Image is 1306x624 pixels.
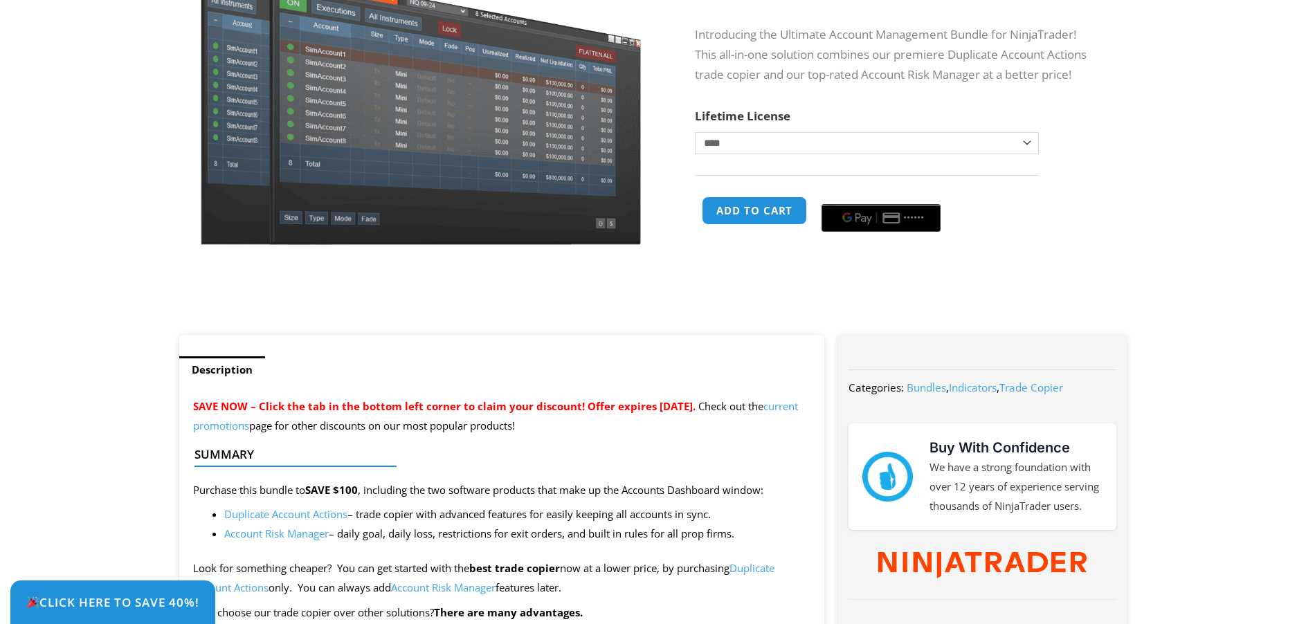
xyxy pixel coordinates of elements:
[929,437,1103,458] h3: Buy With Confidence
[224,505,811,524] li: – trade copier with advanced features for easily keeping all accounts in sync.
[695,108,790,124] label: Lifetime License
[702,196,807,225] button: Add to cart
[26,596,199,608] span: Click Here to save 40%!
[907,380,1063,394] span: , ,
[849,380,904,394] span: Categories:
[305,483,358,497] strong: SAVE $100
[193,481,811,500] p: Purchase this bundle to , including the two software products that make up the Accounts Dashboard...
[949,380,997,394] a: Indicators
[695,25,1099,85] p: Introducing the Ultimate Account Management Bundle for NinjaTrader! This all-in-one solution comb...
[224,526,329,540] a: Account Risk Manager
[469,561,560,575] strong: best trade copier
[193,559,811,598] p: Look for something cheaper? You can get started with the now at a lower price, by purchasing only...
[904,213,925,223] text: ••••••
[999,380,1063,394] a: Trade Copier
[179,356,265,383] a: Description
[27,596,39,608] img: 🎉
[10,580,215,624] a: 🎉Click Here to save 40%!
[862,452,912,502] img: mark thumbs good 43913 | Affordable Indicators – NinjaTrader
[224,507,347,521] a: Duplicate Account Actions
[878,552,1087,578] img: NinjaTrader Wordmark color RGB | Affordable Indicators – NinjaTrader
[819,194,943,196] iframe: Secure express checkout frame
[193,397,811,436] p: Check out the page for other discounts on our most popular products!
[822,204,941,232] button: Buy with GPay
[929,458,1103,516] p: We have a strong foundation with over 12 years of experience serving thousands of NinjaTrader users.
[907,380,946,394] a: Bundles
[194,448,799,461] h4: Summary
[224,524,811,544] li: – daily goal, daily loss, restrictions for exit orders, and built in rules for all prop firms.
[193,399,696,413] span: SAVE NOW – Click the tab in the bottom left corner to claim your discount! Offer expires [DATE].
